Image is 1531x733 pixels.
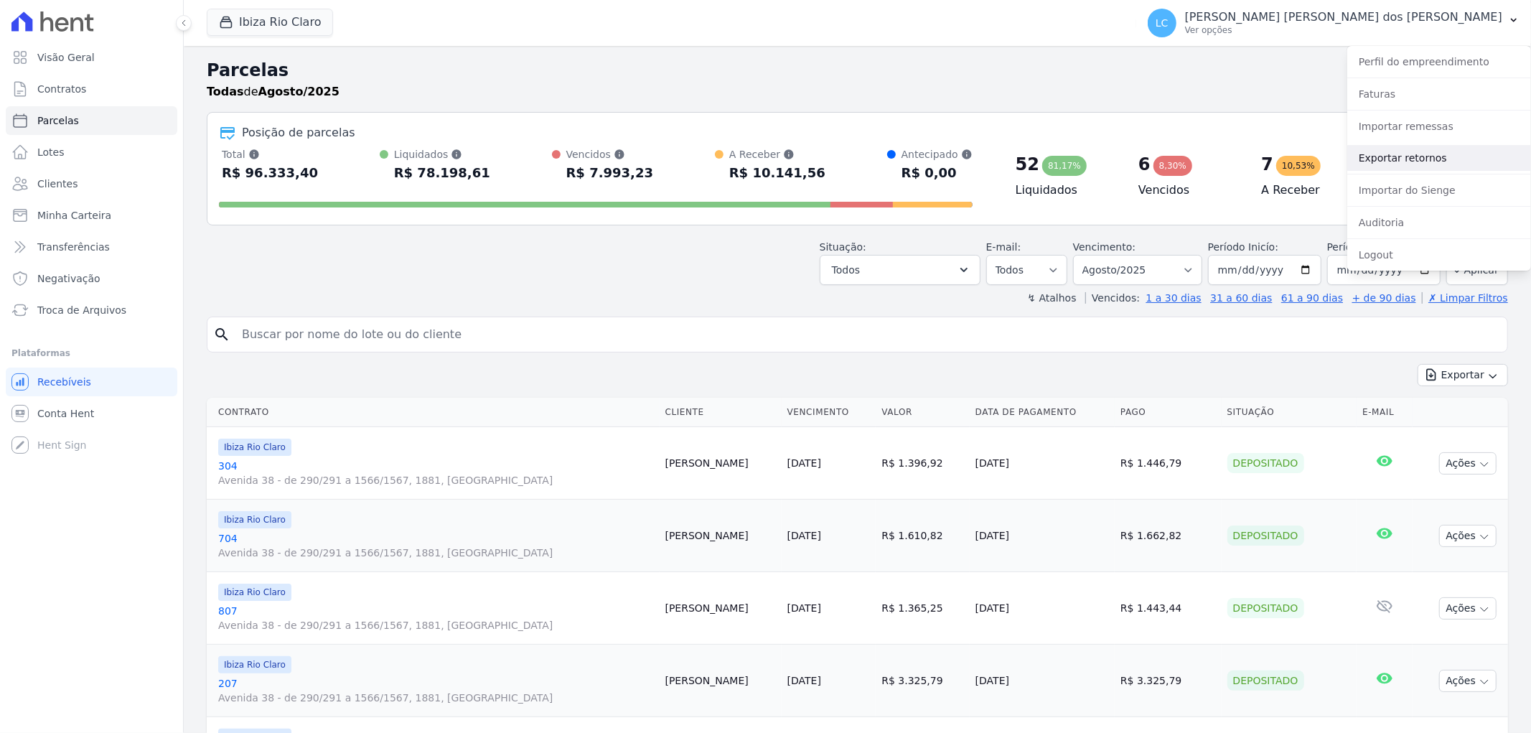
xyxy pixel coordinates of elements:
div: Depositado [1227,671,1304,691]
td: [PERSON_NAME] [660,572,782,645]
a: 304Avenida 38 - de 290/291 a 1566/1567, 1881, [GEOGRAPHIC_DATA] [218,459,654,487]
label: Período Inicío: [1208,241,1278,253]
div: Depositado [1227,453,1304,473]
span: Contratos [37,82,86,96]
span: Conta Hent [37,406,94,421]
button: Ibiza Rio Claro [207,9,333,36]
td: [PERSON_NAME] [660,500,782,572]
a: 207Avenida 38 - de 290/291 a 1566/1567, 1881, [GEOGRAPHIC_DATA] [218,676,654,705]
strong: Todas [207,85,244,98]
button: Ações [1439,525,1497,547]
td: R$ 1.443,44 [1115,572,1222,645]
th: Data de Pagamento [970,398,1115,427]
a: Conta Hent [6,399,177,428]
span: Ibiza Rio Claro [218,656,291,673]
th: Valor [876,398,969,427]
h2: Parcelas [207,57,1508,83]
p: Ver opções [1185,24,1502,36]
span: Troca de Arquivos [37,303,126,317]
div: R$ 10.141,56 [729,162,825,185]
td: R$ 1.396,92 [876,427,969,500]
span: Todos [832,261,860,279]
th: Situação [1222,398,1357,427]
td: R$ 1.365,25 [876,572,969,645]
a: Recebíveis [6,368,177,396]
label: Vencimento: [1073,241,1136,253]
button: Ações [1439,452,1497,475]
a: [DATE] [787,675,821,686]
div: R$ 96.333,40 [222,162,318,185]
div: 8,30% [1153,156,1192,176]
span: LC [1156,18,1169,28]
label: Vencidos: [1085,292,1140,304]
div: Depositado [1227,526,1304,546]
h4: Liquidados [1016,182,1115,199]
span: Minha Carteira [37,208,111,223]
button: LC [PERSON_NAME] [PERSON_NAME] dos [PERSON_NAME] Ver opções [1136,3,1531,43]
p: de [207,83,340,101]
div: Total [222,147,318,162]
td: R$ 1.662,82 [1115,500,1222,572]
a: ✗ Limpar Filtros [1422,292,1508,304]
td: R$ 3.325,79 [876,645,969,717]
span: Avenida 38 - de 290/291 a 1566/1567, 1881, [GEOGRAPHIC_DATA] [218,546,654,560]
a: 704Avenida 38 - de 290/291 a 1566/1567, 1881, [GEOGRAPHIC_DATA] [218,531,654,560]
span: Recebíveis [37,375,91,389]
td: R$ 1.610,82 [876,500,969,572]
button: Todos [820,255,980,285]
div: R$ 78.198,61 [394,162,490,185]
a: Perfil do empreendimento [1347,49,1531,75]
td: [PERSON_NAME] [660,645,782,717]
span: Ibiza Rio Claro [218,511,291,528]
a: 61 a 90 dias [1281,292,1343,304]
td: [DATE] [970,427,1115,500]
label: ↯ Atalhos [1027,292,1076,304]
span: Avenida 38 - de 290/291 a 1566/1567, 1881, [GEOGRAPHIC_DATA] [218,618,654,632]
a: 807Avenida 38 - de 290/291 a 1566/1567, 1881, [GEOGRAPHIC_DATA] [218,604,654,632]
a: Auditoria [1347,210,1531,235]
p: [PERSON_NAME] [PERSON_NAME] dos [PERSON_NAME] [1185,10,1502,24]
span: Ibiza Rio Claro [218,439,291,456]
h4: Vencidos [1138,182,1238,199]
span: Visão Geral [37,50,95,65]
a: + de 90 dias [1352,292,1416,304]
label: E-mail: [986,241,1021,253]
td: [DATE] [970,500,1115,572]
input: Buscar por nome do lote ou do cliente [233,320,1502,349]
h4: A Receber [1261,182,1361,199]
span: Lotes [37,145,65,159]
a: Lotes [6,138,177,167]
a: Visão Geral [6,43,177,72]
a: [DATE] [787,530,821,541]
span: Negativação [37,271,100,286]
div: R$ 0,00 [902,162,973,185]
span: Avenida 38 - de 290/291 a 1566/1567, 1881, [GEOGRAPHIC_DATA] [218,473,654,487]
a: Importar remessas [1347,113,1531,139]
button: Exportar [1418,364,1508,386]
td: [DATE] [970,572,1115,645]
a: 1 a 30 dias [1146,292,1202,304]
a: Transferências [6,233,177,261]
a: Contratos [6,75,177,103]
a: Troca de Arquivos [6,296,177,325]
span: Parcelas [37,113,79,128]
div: Depositado [1227,598,1304,618]
label: Situação: [820,241,866,253]
div: 7 [1261,153,1273,176]
button: Ações [1439,597,1497,620]
div: 10,53% [1276,156,1321,176]
th: Contrato [207,398,660,427]
i: search [213,326,230,343]
span: Clientes [37,177,78,191]
td: R$ 1.446,79 [1115,427,1222,500]
th: Vencimento [782,398,876,427]
div: Posição de parcelas [242,124,355,141]
div: 52 [1016,153,1039,176]
td: [DATE] [970,645,1115,717]
a: 31 a 60 dias [1210,292,1272,304]
a: Importar do Sienge [1347,177,1531,203]
div: 81,17% [1042,156,1087,176]
a: [DATE] [787,457,821,469]
div: A Receber [729,147,825,162]
button: Ações [1439,670,1497,692]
